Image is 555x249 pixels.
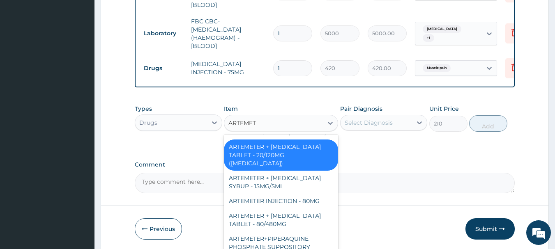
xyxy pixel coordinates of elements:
span: [MEDICAL_DATA] [423,25,461,33]
div: Drugs [139,119,157,127]
div: ARTEMETER + [MEDICAL_DATA] TABLET - 80/480MG [224,208,338,231]
div: ARTEMETER + [MEDICAL_DATA] TABLET - 20/120MG ([MEDICAL_DATA]) [224,139,338,171]
div: Chat with us now [43,46,138,57]
label: Item [224,105,238,113]
button: Previous [135,218,182,240]
textarea: Type your message and hit 'Enter' [4,164,157,192]
span: Muscle pain [423,64,451,72]
label: Pair Diagnosis [340,105,382,113]
div: ARTEMETER INJECTION - 80MG [224,194,338,208]
td: [MEDICAL_DATA] INJECTION - 75MG [187,56,269,80]
button: Submit [465,218,515,240]
td: Drugs [140,61,187,76]
span: We're online! [48,73,113,156]
div: Select Diagnosis [345,119,393,127]
label: Types [135,105,152,112]
td: FBC CBC-[MEDICAL_DATA] (HAEMOGRAM) - [BLOOD] [187,13,269,54]
label: Unit Price [429,105,459,113]
span: + 1 [423,34,434,42]
div: Minimize live chat window [135,4,154,24]
div: ARTEMETER + [MEDICAL_DATA] SYRUP - 15MG/5ML [224,171,338,194]
label: Comment [135,161,515,168]
td: Laboratory [140,26,187,41]
img: d_794563401_company_1708531726252_794563401 [15,41,33,62]
button: Add [469,115,507,132]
